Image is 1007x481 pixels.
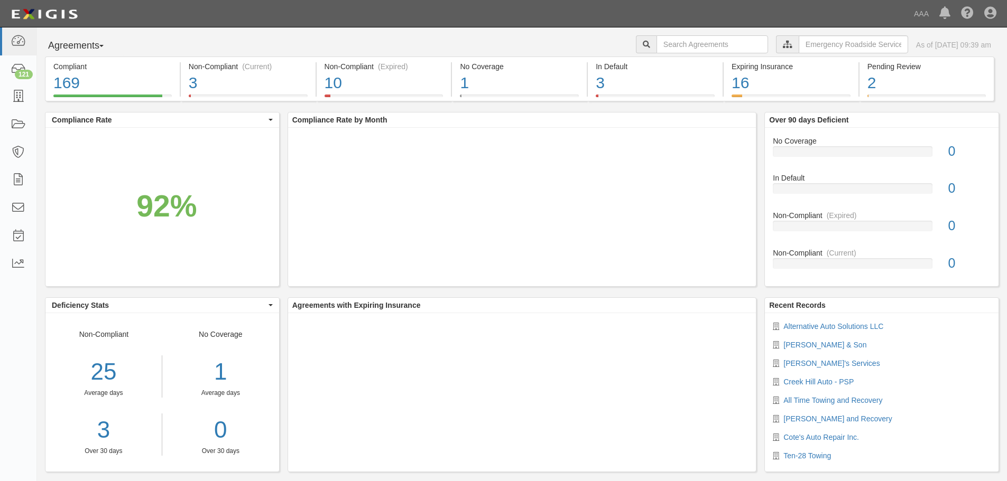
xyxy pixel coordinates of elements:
a: Non-Compliant(Current)3 [181,95,316,103]
div: Over 30 days [45,447,162,456]
div: 0 [940,142,999,161]
a: Non-Compliant(Current)0 [773,248,991,277]
div: 0 [940,179,999,198]
a: Cote's Auto Repair Inc. [783,433,859,441]
div: Non-Compliant (Expired) [325,61,444,72]
div: 25 [45,355,162,389]
img: logo-5460c22ac91f19d4615b14bd174203de0afe785f0fc80cf4dbbc73dc1793850b.png [8,5,81,24]
div: Non-Compliant [45,329,162,456]
a: Expiring Insurance16 [724,95,858,103]
a: In Default0 [773,173,991,210]
div: Average days [45,389,162,398]
b: Recent Records [769,301,826,309]
div: In Default [596,61,715,72]
div: Non-Compliant [765,248,999,258]
a: Creek Hill Auto - PSP [783,378,854,386]
span: Deficiency Stats [52,300,266,310]
div: (Current) [242,61,272,72]
input: Emergency Roadside Service (ERS) [799,35,908,53]
a: Alternative Auto Solutions LLC [783,322,883,331]
a: In Default3 [588,95,723,103]
div: 1 [170,355,271,389]
div: 121 [15,70,33,79]
div: Over 30 days [170,447,271,456]
a: No Coverage1 [452,95,587,103]
div: Compliant [53,61,172,72]
a: [PERSON_NAME]'s Services [783,359,880,367]
a: 3 [45,413,162,447]
a: AAA [909,3,934,24]
span: Compliance Rate [52,115,266,125]
a: Ten-28 Towing [783,451,831,460]
div: 92% [136,185,197,228]
a: No Coverage0 [773,136,991,173]
button: Compliance Rate [45,112,279,127]
a: [PERSON_NAME] and Recovery [783,414,892,423]
div: 0 [940,216,999,235]
b: Agreements with Expiring Insurance [292,301,421,309]
i: Help Center - Complianz [961,7,974,20]
div: 3 [189,72,308,95]
a: Non-Compliant(Expired)10 [317,95,451,103]
div: (Expired) [827,210,857,221]
a: [PERSON_NAME] & Son [783,341,866,349]
div: 2 [867,72,986,95]
div: As of [DATE] 09:39 am [916,40,991,50]
div: 16 [732,72,851,95]
div: (Expired) [378,61,408,72]
input: Search Agreements [657,35,768,53]
a: Compliant169 [45,95,180,103]
a: Non-Compliant(Expired)0 [773,210,991,248]
div: 3 [596,72,715,95]
div: (Current) [827,248,856,258]
div: Expiring Insurance [732,61,851,72]
div: Non-Compliant [765,210,999,221]
div: In Default [765,173,999,183]
b: Compliance Rate by Month [292,116,387,124]
div: No Coverage [765,136,999,146]
a: Pending Review2 [860,95,994,103]
div: 1 [460,72,579,95]
div: 10 [325,72,444,95]
a: 0 [170,413,271,447]
b: Over 90 days Deficient [769,116,848,124]
div: Non-Compliant (Current) [189,61,308,72]
div: No Coverage [162,329,279,456]
div: 169 [53,72,172,95]
button: Deficiency Stats [45,298,279,313]
button: Agreements [45,35,124,56]
div: No Coverage [460,61,579,72]
div: Pending Review [867,61,986,72]
div: Average days [170,389,271,398]
a: All Time Towing and Recovery [783,396,882,404]
div: 0 [940,254,999,273]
